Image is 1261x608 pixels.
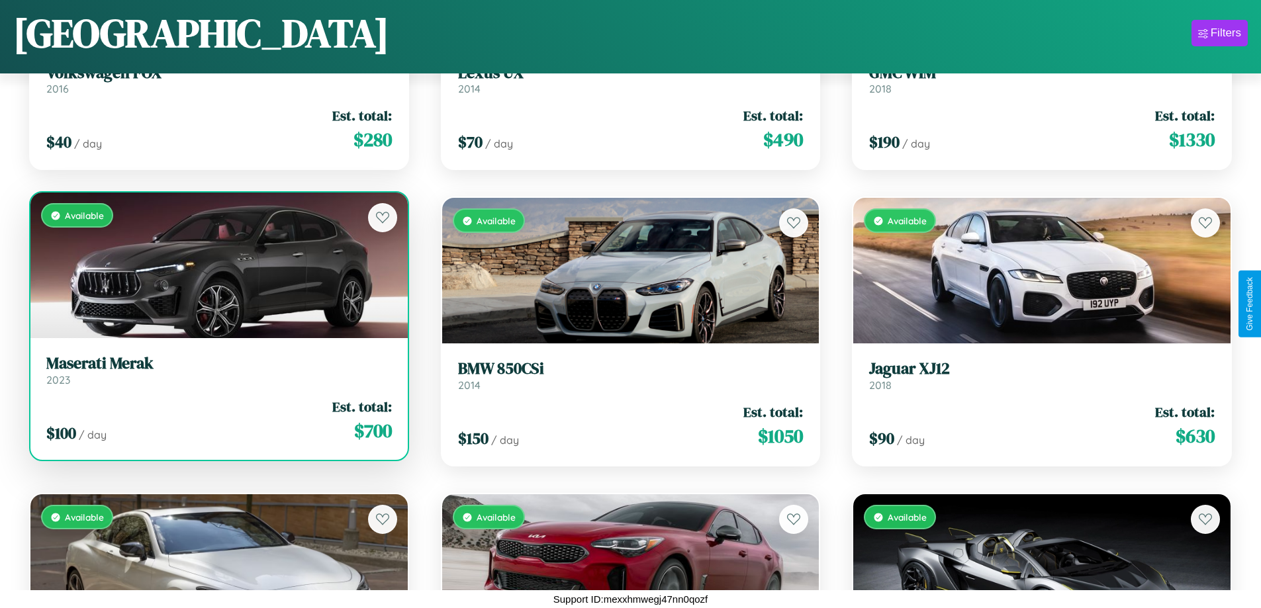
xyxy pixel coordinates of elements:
[743,106,803,125] span: Est. total:
[869,378,892,392] span: 2018
[743,402,803,421] span: Est. total:
[79,428,107,441] span: / day
[46,354,392,373] h3: Maserati Merak
[458,427,489,449] span: $ 150
[888,215,927,226] span: Available
[354,417,392,444] span: $ 700
[1211,26,1241,40] div: Filters
[46,354,392,386] a: Maserati Merak2023
[458,378,481,392] span: 2014
[477,215,516,226] span: Available
[332,397,392,416] span: Est. total:
[1155,106,1215,125] span: Est. total:
[1245,277,1254,331] div: Give Feedback
[46,422,76,444] span: $ 100
[1155,402,1215,421] span: Est. total:
[477,511,516,523] span: Available
[897,433,925,447] span: / day
[46,64,392,96] a: Volkswagen FOX2016
[869,131,900,153] span: $ 190
[869,359,1215,378] h3: Jaguar XJ12
[458,64,804,96] a: Lexus UX2014
[485,137,513,150] span: / day
[332,106,392,125] span: Est. total:
[458,359,804,378] h3: BMW 850CSi
[65,511,104,523] span: Available
[869,427,894,449] span: $ 90
[458,359,804,392] a: BMW 850CSi2014
[763,126,803,153] span: $ 490
[869,82,892,95] span: 2018
[869,359,1215,392] a: Jaguar XJ122018
[553,590,708,608] p: Support ID: mexxhmwegj47nn0qozf
[46,373,70,386] span: 2023
[46,82,69,95] span: 2016
[353,126,392,153] span: $ 280
[758,423,803,449] span: $ 1050
[46,131,71,153] span: $ 40
[74,137,102,150] span: / day
[458,82,481,95] span: 2014
[458,131,483,153] span: $ 70
[888,511,927,523] span: Available
[869,64,1215,96] a: GMC WIM2018
[1191,20,1248,46] button: Filters
[13,6,389,60] h1: [GEOGRAPHIC_DATA]
[491,433,519,447] span: / day
[1169,126,1215,153] span: $ 1330
[902,137,930,150] span: / day
[1176,423,1215,449] span: $ 630
[65,210,104,221] span: Available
